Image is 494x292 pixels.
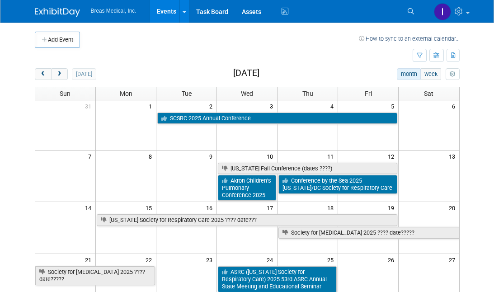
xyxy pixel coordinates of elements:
span: 2 [208,100,216,112]
span: 10 [266,151,277,162]
h2: [DATE] [233,68,259,78]
span: Thu [302,90,313,97]
button: Add Event [35,32,80,48]
span: 7 [87,151,95,162]
button: prev [35,68,52,80]
span: 17 [266,202,277,213]
span: 27 [448,254,459,265]
span: 15 [145,202,156,213]
span: Breas Medical, Inc. [91,8,136,14]
img: ExhibitDay [35,8,80,17]
span: 22 [145,254,156,265]
span: 25 [326,254,338,265]
button: month [397,68,421,80]
span: 6 [451,100,459,112]
a: Society for [MEDICAL_DATA] 2025 ???? date????? [35,266,155,285]
span: 31 [84,100,95,112]
a: Society for [MEDICAL_DATA] 2025 ???? date????? [278,227,459,239]
span: Fri [365,90,372,97]
img: Inga Dolezar [434,3,451,20]
span: 21 [84,254,95,265]
span: 26 [387,254,398,265]
a: [US_STATE] Society for Respiratory Care 2025 ???? date??? [97,214,397,226]
span: Tue [182,90,192,97]
span: Mon [120,90,132,97]
button: next [51,68,68,80]
button: week [420,68,441,80]
span: 8 [148,151,156,162]
a: SCSRC 2025 Annual Conference [157,113,397,124]
span: Wed [241,90,253,97]
span: 23 [205,254,216,265]
button: [DATE] [72,68,96,80]
span: 16 [205,202,216,213]
span: 18 [326,202,338,213]
span: 13 [448,151,459,162]
span: 19 [387,202,398,213]
span: Sun [60,90,71,97]
a: [US_STATE] Fall Conference (dates ????) [218,163,397,174]
span: 11 [326,151,338,162]
a: Akron Children’s Pulmonary Conference 2025 [218,175,276,201]
span: 24 [266,254,277,265]
span: 9 [208,151,216,162]
span: 14 [84,202,95,213]
a: ASRC ([US_STATE] Society for Respiratory Care) 2025 53rd ASRC Annual State Meeting and Educationa... [218,266,337,292]
span: Sat [424,90,433,97]
span: 20 [448,202,459,213]
span: 1 [148,100,156,112]
i: Personalize Calendar [450,71,456,77]
button: myCustomButton [446,68,459,80]
span: 12 [387,151,398,162]
span: 4 [329,100,338,112]
span: 3 [269,100,277,112]
a: Conference by the Sea 2025 [US_STATE]/DC Society for Respiratory Care [278,175,397,193]
span: 5 [390,100,398,112]
a: How to sync to an external calendar... [359,35,460,42]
